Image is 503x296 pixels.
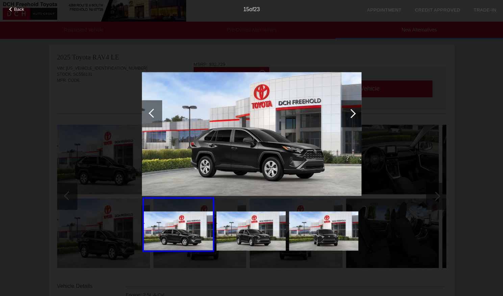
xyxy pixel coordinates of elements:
img: ac9bdf8cd91dfdc3b36754ff0e2db2ba.png [216,212,285,250]
img: 32e830a484916d08cdfe06863500b2e6.png [289,212,358,250]
span: 15 [243,6,249,12]
img: df23aa738c8e8c3d7fd56e0956b01432.png [142,72,361,196]
a: Trade-In [474,7,496,13]
a: Credit Approved [415,7,460,13]
a: Appointment [367,7,401,13]
span: Back [14,7,24,12]
span: 23 [254,6,260,12]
